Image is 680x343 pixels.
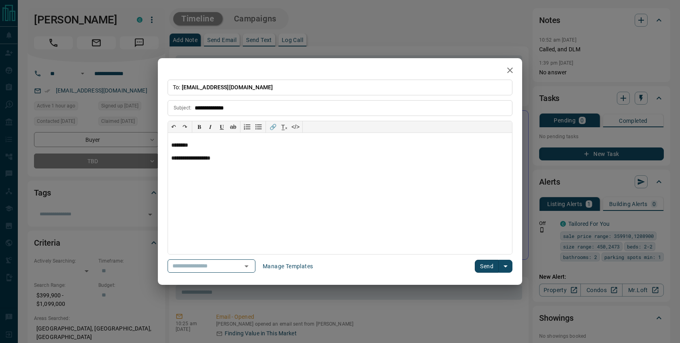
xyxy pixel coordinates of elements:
span: [EMAIL_ADDRESS][DOMAIN_NAME] [182,84,273,90]
button: </> [290,121,301,133]
button: ↶ [168,121,179,133]
button: 𝐔 [216,121,227,133]
button: 𝑰 [205,121,216,133]
div: split button [475,260,512,273]
button: 𝐁 [193,121,205,133]
p: Subject: [174,104,191,112]
p: To: [168,80,512,95]
s: ab [230,124,236,130]
button: ↷ [179,121,191,133]
button: 🔗 [267,121,278,133]
button: Bullet list [253,121,264,133]
button: Send [475,260,499,273]
button: Numbered list [242,121,253,133]
button: Open [241,261,252,272]
button: Manage Templates [258,260,318,273]
button: T̲ₓ [278,121,290,133]
button: ab [227,121,239,133]
span: 𝐔 [220,124,224,130]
